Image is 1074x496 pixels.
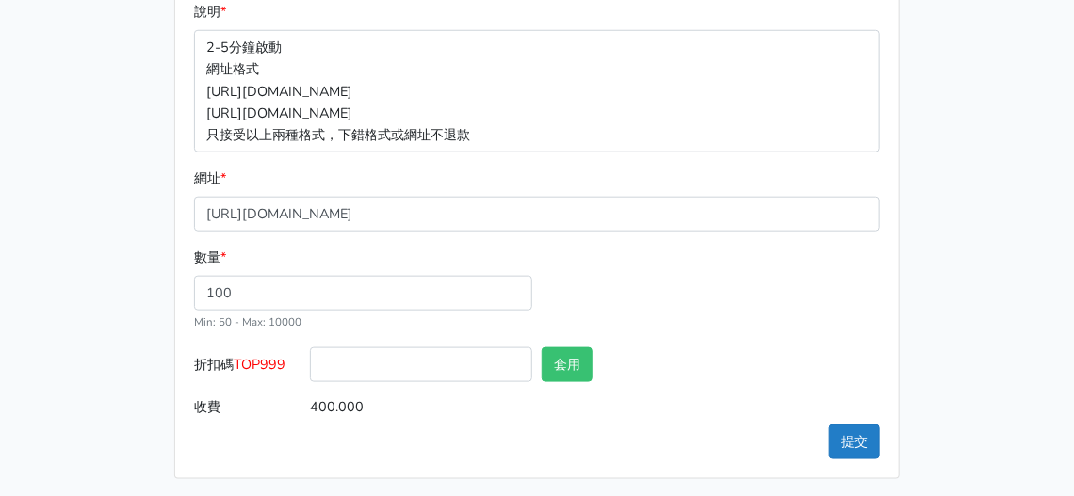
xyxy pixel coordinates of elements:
button: 提交 [829,424,880,459]
label: 收費 [189,390,305,424]
span: TOP999 [234,355,285,374]
label: 折扣碼 [189,347,305,390]
p: 2-5分鐘啟動 網址格式 [URL][DOMAIN_NAME] [URL][DOMAIN_NAME] 只接受以上兩種格式，下錯格式或網址不退款 [194,30,880,152]
label: 說明 [194,1,226,23]
small: Min: 50 - Max: 10000 [194,314,301,329]
label: 數量 [194,247,226,268]
input: 這邊填入網址 [194,197,880,232]
label: 網址 [194,168,226,189]
button: 套用 [542,347,593,382]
